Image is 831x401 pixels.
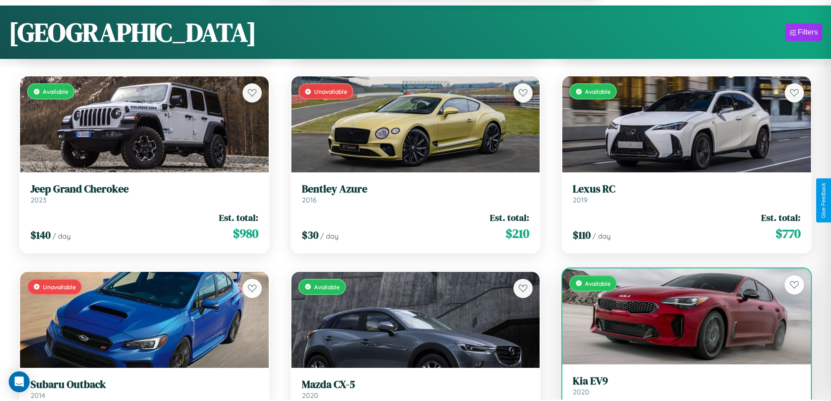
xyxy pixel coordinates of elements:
h3: Bentley Azure [302,183,530,195]
span: $ 110 [573,228,591,242]
span: $ 770 [776,225,800,242]
span: Est. total: [490,211,529,224]
span: 2016 [302,195,317,204]
span: Unavailable [314,88,347,95]
a: Bentley Azure2016 [302,183,530,204]
span: Available [43,88,68,95]
span: 2014 [31,391,45,400]
span: $ 30 [302,228,318,242]
span: 2023 [31,195,46,204]
h3: Mazda CX-5 [302,378,530,391]
span: 2020 [302,391,318,400]
div: Open Intercom Messenger [9,371,30,392]
button: Filters [785,24,822,41]
span: / day [592,232,611,240]
span: Available [585,280,611,287]
h3: Subaru Outback [31,378,258,391]
div: Filters [798,28,818,37]
a: Subaru Outback2014 [31,378,258,400]
span: $ 140 [31,228,51,242]
span: Available [314,283,340,291]
span: / day [52,232,71,240]
span: / day [320,232,339,240]
a: Lexus RC2019 [573,183,800,204]
span: $ 210 [506,225,529,242]
h1: [GEOGRAPHIC_DATA] [9,14,256,50]
span: Est. total: [219,211,258,224]
span: 2020 [573,387,589,396]
h3: Jeep Grand Cherokee [31,183,258,195]
a: Mazda CX-52020 [302,378,530,400]
h3: Lexus RC [573,183,800,195]
a: Kia EV92020 [573,375,800,396]
span: 2019 [573,195,588,204]
h3: Kia EV9 [573,375,800,387]
span: Unavailable [43,283,76,291]
span: Est. total: [761,211,800,224]
a: Jeep Grand Cherokee2023 [31,183,258,204]
div: Give Feedback [821,183,827,218]
span: $ 980 [233,225,258,242]
span: Available [585,88,611,95]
